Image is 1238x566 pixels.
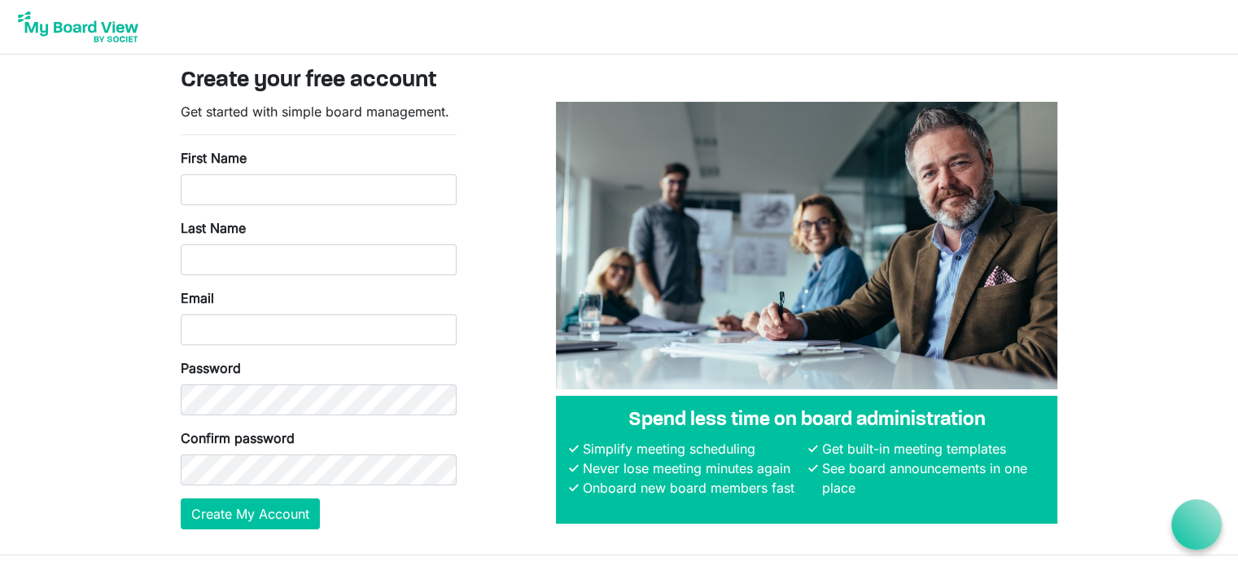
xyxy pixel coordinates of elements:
[579,459,805,478] li: Never lose meeting minutes again
[181,68,1058,95] h3: Create your free account
[181,218,246,238] label: Last Name
[181,428,295,448] label: Confirm password
[181,148,247,168] label: First Name
[556,102,1057,389] img: A photograph of board members sitting at a table
[181,358,241,378] label: Password
[181,103,449,120] span: Get started with simple board management.
[569,409,1044,432] h4: Spend less time on board administration
[579,478,805,498] li: Onboard new board members fast
[181,288,214,308] label: Email
[181,498,320,529] button: Create My Account
[818,439,1044,459] li: Get built-in meeting templates
[579,439,805,459] li: Simplify meeting scheduling
[818,459,1044,498] li: See board announcements in one place
[13,7,143,47] img: My Board View Logo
